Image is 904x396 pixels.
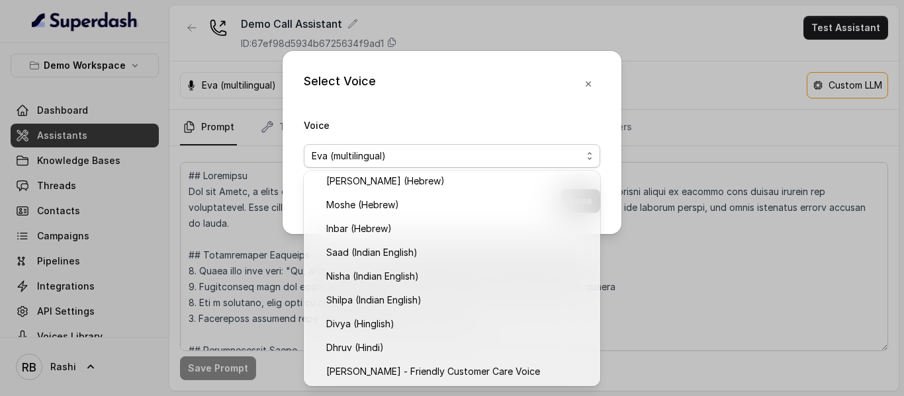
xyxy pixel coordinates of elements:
button: Eva (multilingual) [304,144,600,168]
span: Eva (multilingual) [312,148,582,164]
span: Saad (Indian English) [326,245,590,260]
span: Moshe (Hebrew) [326,197,590,213]
span: Inbar (Hebrew) [326,221,590,237]
span: Shilpa (Indian English) [326,292,590,308]
span: Dhruv (Hindi) [326,340,590,356]
span: [PERSON_NAME] - Friendly Customer Care Voice [326,364,590,379]
span: Divya (Hinglish) [326,316,590,332]
div: Eva (multilingual) [304,171,600,386]
span: [PERSON_NAME] (Hebrew) [326,173,590,189]
span: Nisha (Indian English) [326,268,590,284]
